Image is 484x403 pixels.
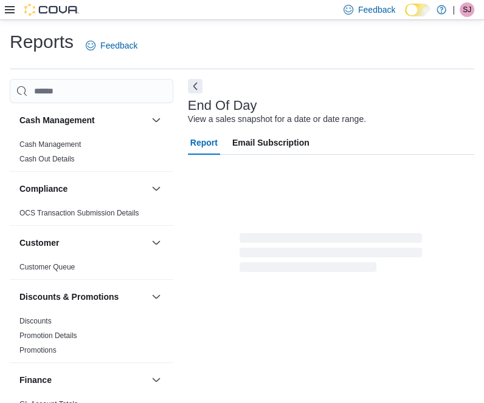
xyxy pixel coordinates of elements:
[19,209,139,217] a: OCS Transaction Submission Details
[10,137,173,171] div: Cash Management
[19,374,147,386] button: Finance
[149,235,164,250] button: Customer
[19,291,147,303] button: Discounts & Promotions
[188,113,366,126] div: View a sales snapshot for a date or date range.
[19,237,147,249] button: Customer
[358,4,395,16] span: Feedback
[232,130,309,155] span: Email Subscription
[463,2,471,17] span: SJ
[19,208,139,218] span: OCS Transaction Submission Details
[24,4,79,16] img: Cova
[10,260,173,279] div: Customer
[190,130,218,155] span: Report
[10,206,173,225] div: Compliance
[19,155,75,163] a: Cash Out Details
[10,30,74,54] h1: Reports
[19,331,77,340] a: Promotion Details
[19,237,59,249] h3: Customer
[19,183,67,195] h3: Compliance
[188,98,257,113] h3: End Of Day
[149,113,164,127] button: Cash Management
[19,346,57,354] a: Promotions
[19,140,81,149] a: Cash Management
[405,4,430,16] input: Dark Mode
[19,114,95,126] h3: Cash Management
[149,290,164,304] button: Discounts & Promotions
[19,183,147,195] button: Compliance
[19,317,52,325] a: Discounts
[452,2,455,17] p: |
[240,235,422,274] span: Loading
[188,79,202,93] button: Next
[149,373,164,387] button: Finance
[149,181,164,196] button: Compliance
[460,2,474,17] div: Shaunelle Jean
[19,154,75,164] span: Cash Out Details
[19,114,147,126] button: Cash Management
[19,263,75,271] a: Customer Queue
[19,374,52,386] h3: Finance
[19,262,75,272] span: Customer Queue
[10,314,173,362] div: Discounts & Promotions
[81,33,142,58] a: Feedback
[100,39,137,52] span: Feedback
[19,331,77,340] span: Promotion Details
[19,291,119,303] h3: Discounts & Promotions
